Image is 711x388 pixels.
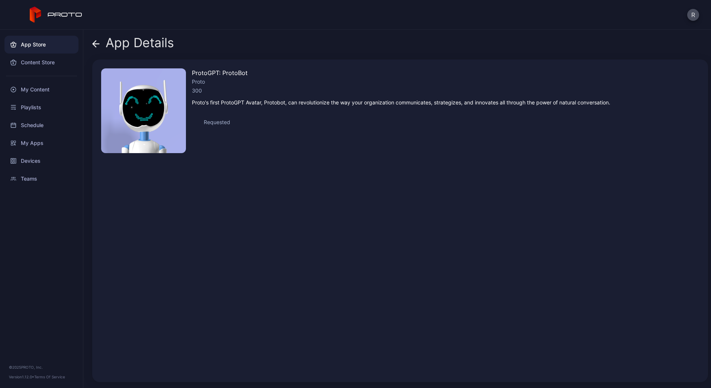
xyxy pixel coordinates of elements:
a: Terms Of Service [34,375,65,379]
a: Playlists [4,98,78,116]
a: Devices [4,152,78,170]
a: My Content [4,81,78,98]
div: Proto's first ProtoGPT Avatar, Protobot, can revolutionize the way your organization communicates... [192,98,610,107]
div: Requested [192,116,242,129]
a: Content Store [4,54,78,71]
div: Proto [192,77,610,86]
div: 300 [192,86,610,95]
button: R [687,9,699,21]
span: Version 1.12.0 • [9,375,34,379]
a: App Store [4,36,78,54]
div: ProtoGPT: ProtoBot [192,68,610,77]
a: Teams [4,170,78,188]
div: App Details [92,36,174,54]
div: © 2025 PROTO, Inc. [9,364,74,370]
a: My Apps [4,134,78,152]
a: Schedule [4,116,78,134]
